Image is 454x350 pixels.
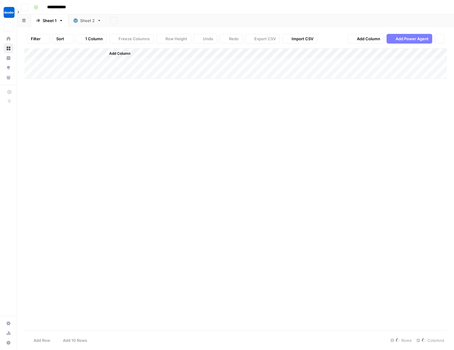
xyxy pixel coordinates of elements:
button: Import CSV [282,34,317,44]
span: 1 Column [85,36,103,42]
span: Add Column [109,51,130,56]
span: Add 10 Rows [63,337,87,343]
button: Freeze Columns [109,34,154,44]
button: Add Column [348,34,384,44]
span: Redo [229,36,239,42]
a: Opportunities [4,63,13,73]
a: Sheet 2 [68,15,106,27]
a: Home [4,34,13,44]
span: Filter [31,36,41,42]
div: Sheet 1 [43,18,57,24]
button: 1 Column [76,34,107,44]
a: Insights [4,53,13,63]
button: Undo [194,34,217,44]
button: Redo [220,34,243,44]
button: Export CSV [245,34,280,44]
button: Add Row [24,335,54,345]
span: Import CSV [292,36,313,42]
span: Add Column [357,36,380,42]
button: Sort [52,34,73,44]
span: Sort [56,36,64,42]
a: Sheet 1 [31,15,68,27]
div: Sheet 2 [80,18,95,24]
a: Settings [4,319,13,328]
img: Docebo Logo [4,7,15,18]
button: Row Height [156,34,191,44]
button: Workspace: Docebo [4,5,13,20]
button: Filter [27,34,50,44]
button: Add 10 Rows [54,335,91,345]
span: Row Height [165,36,187,42]
div: Rows [388,335,414,345]
a: Your Data [4,73,13,82]
a: Usage [4,328,13,338]
span: Undo [203,36,213,42]
div: Columns [414,335,447,345]
span: Add Power Agent [396,36,429,42]
a: Browse [4,44,13,53]
span: Freeze Columns [119,36,150,42]
span: Export CSV [254,36,276,42]
button: Help + Support [4,338,13,348]
button: Add Power Agent [387,34,432,44]
span: Add Row [34,337,50,343]
button: Add Column [101,50,133,57]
